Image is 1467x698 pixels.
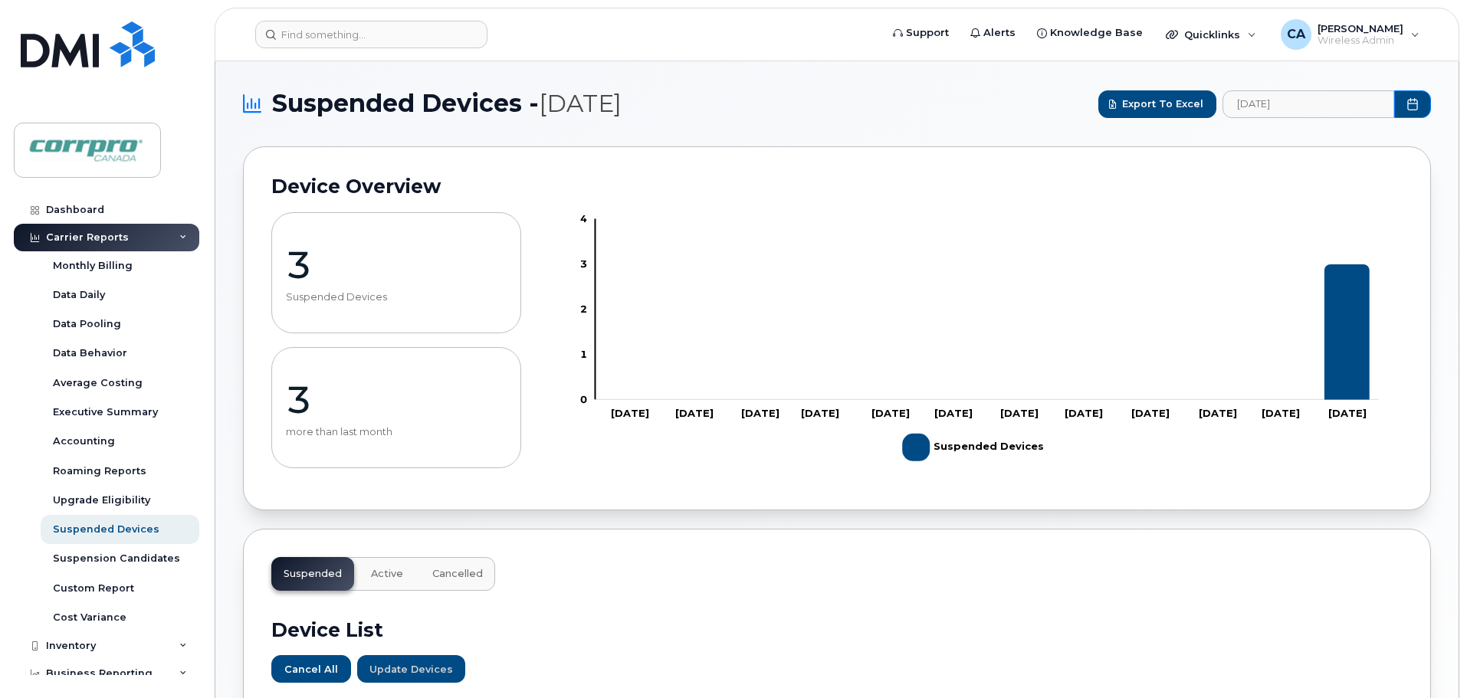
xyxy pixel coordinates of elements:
[580,348,587,360] tspan: 1
[1262,407,1301,419] tspan: [DATE]
[1131,407,1170,419] tspan: [DATE]
[286,291,507,303] p: Suspended Devices
[675,407,714,419] tspan: [DATE]
[357,655,465,683] button: Update Devices
[741,407,779,419] tspan: [DATE]
[1394,90,1431,118] button: Choose Date
[539,89,622,118] span: [DATE]
[286,426,507,438] p: more than last month
[286,377,507,423] p: 3
[801,407,839,419] tspan: [DATE]
[1329,407,1367,419] tspan: [DATE]
[871,407,910,419] tspan: [DATE]
[1000,407,1039,419] tspan: [DATE]
[903,428,1045,467] g: Legend
[606,264,1370,400] g: Suspended Devices
[271,618,1403,641] h2: Device List
[580,303,587,315] tspan: 2
[580,393,587,405] tspan: 0
[1199,407,1237,419] tspan: [DATE]
[286,242,507,288] p: 3
[935,407,973,419] tspan: [DATE]
[272,89,622,119] span: Suspended Devices -
[1065,407,1104,419] tspan: [DATE]
[369,662,453,677] span: Update Devices
[1222,90,1394,118] input: archived_billing_data
[432,568,483,580] span: Cancelled
[1122,97,1203,111] span: Export to Excel
[580,212,587,224] tspan: 4
[1098,90,1216,118] button: Export to Excel
[271,175,1403,198] h2: Device Overview
[271,655,351,683] button: Cancel All
[611,407,649,419] tspan: [DATE]
[371,568,403,580] span: Active
[903,428,1045,467] g: Suspended Devices
[284,662,338,677] span: Cancel All
[571,212,1380,467] g: Chart
[580,257,587,270] tspan: 3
